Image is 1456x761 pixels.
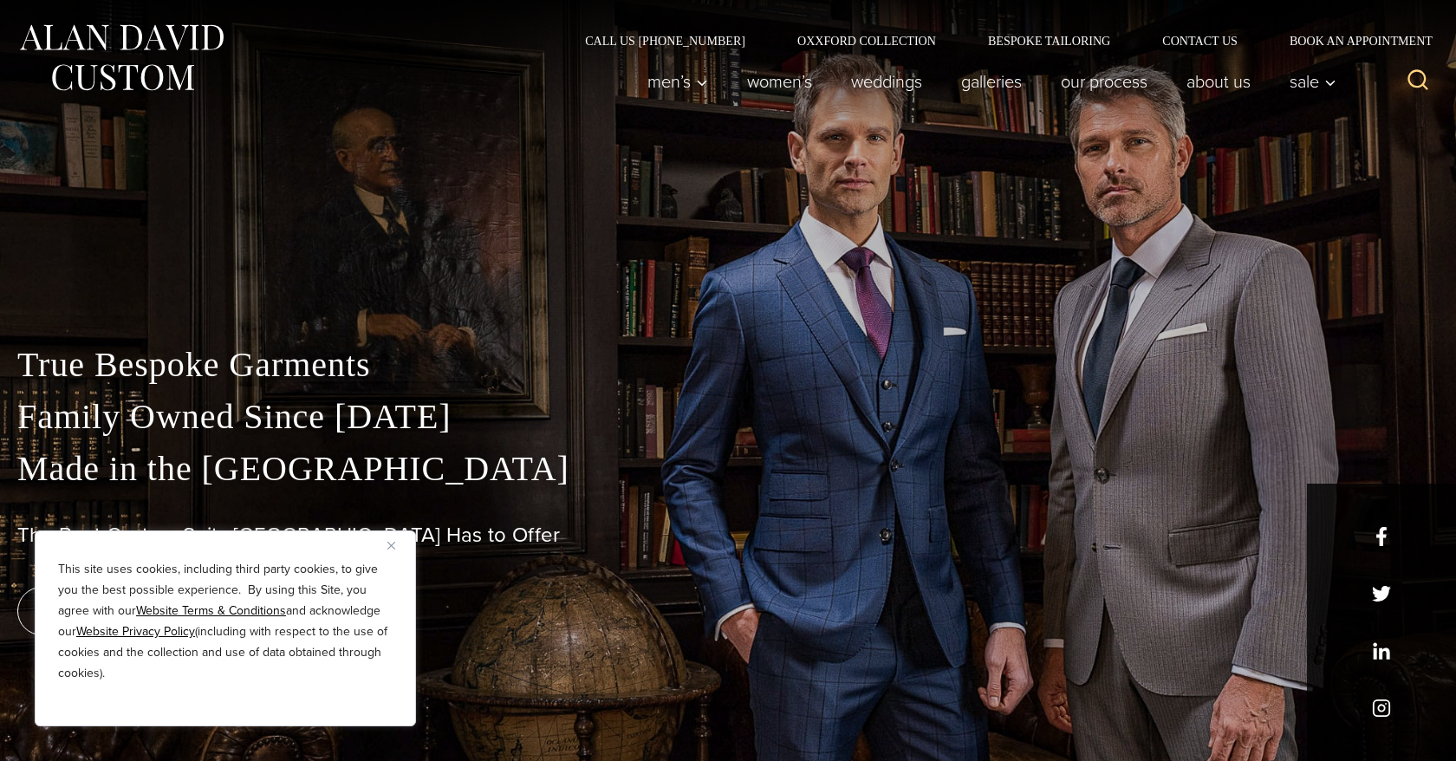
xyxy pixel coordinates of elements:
[136,602,286,620] a: Website Terms & Conditions
[17,523,1439,548] h1: The Best Custom Suits [GEOGRAPHIC_DATA] Has to Offer
[387,535,408,556] button: Close
[17,587,260,635] a: book an appointment
[17,339,1439,495] p: True Bespoke Garments Family Owned Since [DATE] Made in the [GEOGRAPHIC_DATA]
[647,73,708,90] span: Men’s
[1136,35,1264,47] a: Contact Us
[559,35,771,47] a: Call Us [PHONE_NUMBER]
[942,64,1042,99] a: Galleries
[771,35,962,47] a: Oxxford Collection
[628,64,1346,99] nav: Primary Navigation
[559,35,1439,47] nav: Secondary Navigation
[1264,35,1439,47] a: Book an Appointment
[1397,61,1439,102] button: View Search Form
[1042,64,1167,99] a: Our Process
[387,542,395,550] img: Close
[58,559,393,684] p: This site uses cookies, including third party cookies, to give you the best possible experience. ...
[1167,64,1271,99] a: About Us
[76,622,195,641] a: Website Privacy Policy
[728,64,832,99] a: Women’s
[17,19,225,96] img: Alan David Custom
[832,64,942,99] a: weddings
[1290,73,1336,90] span: Sale
[962,35,1136,47] a: Bespoke Tailoring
